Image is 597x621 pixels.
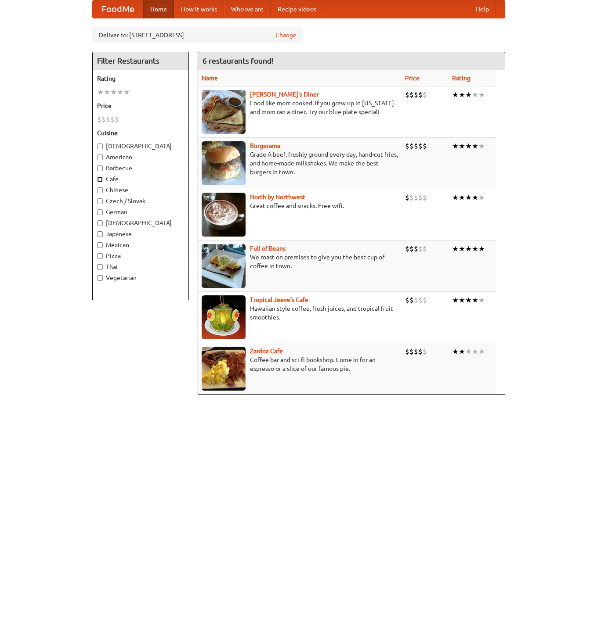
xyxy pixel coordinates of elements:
[452,90,459,100] li: ★
[97,153,184,162] label: American
[97,176,103,182] input: Cafe
[452,75,470,82] a: Rating
[97,198,103,204] input: Czech / Slovak
[414,141,418,151] li: $
[478,90,485,100] li: ★
[97,197,184,205] label: Czech / Slovak
[97,187,103,193] input: Chinese
[405,193,409,202] li: $
[409,193,414,202] li: $
[97,165,103,171] input: Barbecue
[202,141,246,185] img: burgerama.jpg
[414,90,418,100] li: $
[97,220,103,226] input: [DEMOGRAPHIC_DATA]
[465,141,472,151] li: ★
[452,347,459,356] li: ★
[409,347,414,356] li: $
[97,129,184,137] h5: Cuisine
[202,347,246,391] img: zardoz.jpg
[97,175,184,183] label: Cafe
[97,164,184,172] label: Barbecue
[472,193,478,202] li: ★
[405,90,409,100] li: $
[250,245,286,252] b: Full of Beans
[104,87,110,97] li: ★
[414,347,418,356] li: $
[93,0,143,18] a: FoodMe
[97,219,184,227] label: [DEMOGRAPHIC_DATA]
[202,201,398,210] p: Great coffee and snacks. Free wifi.
[250,194,305,201] a: North by Northwest
[409,90,414,100] li: $
[418,90,423,100] li: $
[423,295,427,305] li: $
[478,141,485,151] li: ★
[423,347,427,356] li: $
[465,295,472,305] li: ★
[123,87,130,97] li: ★
[405,141,409,151] li: $
[472,90,478,100] li: ★
[97,209,103,215] input: German
[97,251,184,260] label: Pizza
[203,57,274,65] ng-pluralize: 6 restaurants found!
[465,90,472,100] li: ★
[97,231,103,237] input: Japanese
[465,193,472,202] li: ★
[418,141,423,151] li: $
[414,244,418,254] li: $
[117,87,123,97] li: ★
[423,141,427,151] li: $
[110,115,115,124] li: $
[202,90,246,134] img: sallys.jpg
[92,27,303,43] div: Deliver to: [STREET_ADDRESS]
[405,295,409,305] li: $
[409,244,414,254] li: $
[275,31,297,39] a: Change
[472,141,478,151] li: ★
[250,296,308,303] a: Tropical Jeeve's Cafe
[97,262,184,271] label: Thai
[459,141,465,151] li: ★
[202,244,246,288] img: beans.jpg
[472,347,478,356] li: ★
[250,142,280,149] b: Burgerama
[97,154,103,160] input: American
[97,101,184,110] h5: Price
[101,115,106,124] li: $
[418,347,423,356] li: $
[97,142,184,151] label: [DEMOGRAPHIC_DATA]
[452,295,459,305] li: ★
[459,90,465,100] li: ★
[106,115,110,124] li: $
[115,115,119,124] li: $
[271,0,323,18] a: Recipe videos
[465,244,472,254] li: ★
[97,275,103,281] input: Vegetarian
[459,295,465,305] li: ★
[202,193,246,237] img: north.jpg
[423,244,427,254] li: $
[97,87,104,97] li: ★
[418,193,423,202] li: $
[97,230,184,238] label: Japanese
[202,253,398,270] p: We roast on premises to give you the best cup of coffee in town.
[418,295,423,305] li: $
[472,244,478,254] li: ★
[97,253,103,259] input: Pizza
[202,150,398,176] p: Grade A beef, freshly ground every day, hand-cut fries, and home-made milkshakes. We make the bes...
[405,347,409,356] li: $
[423,193,427,202] li: $
[97,208,184,216] label: German
[97,74,184,83] h5: Rating
[143,0,174,18] a: Home
[418,244,423,254] li: $
[202,295,246,339] img: jeeves.jpg
[97,115,101,124] li: $
[405,244,409,254] li: $
[459,244,465,254] li: ★
[250,91,319,98] a: [PERSON_NAME]'s Diner
[409,295,414,305] li: $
